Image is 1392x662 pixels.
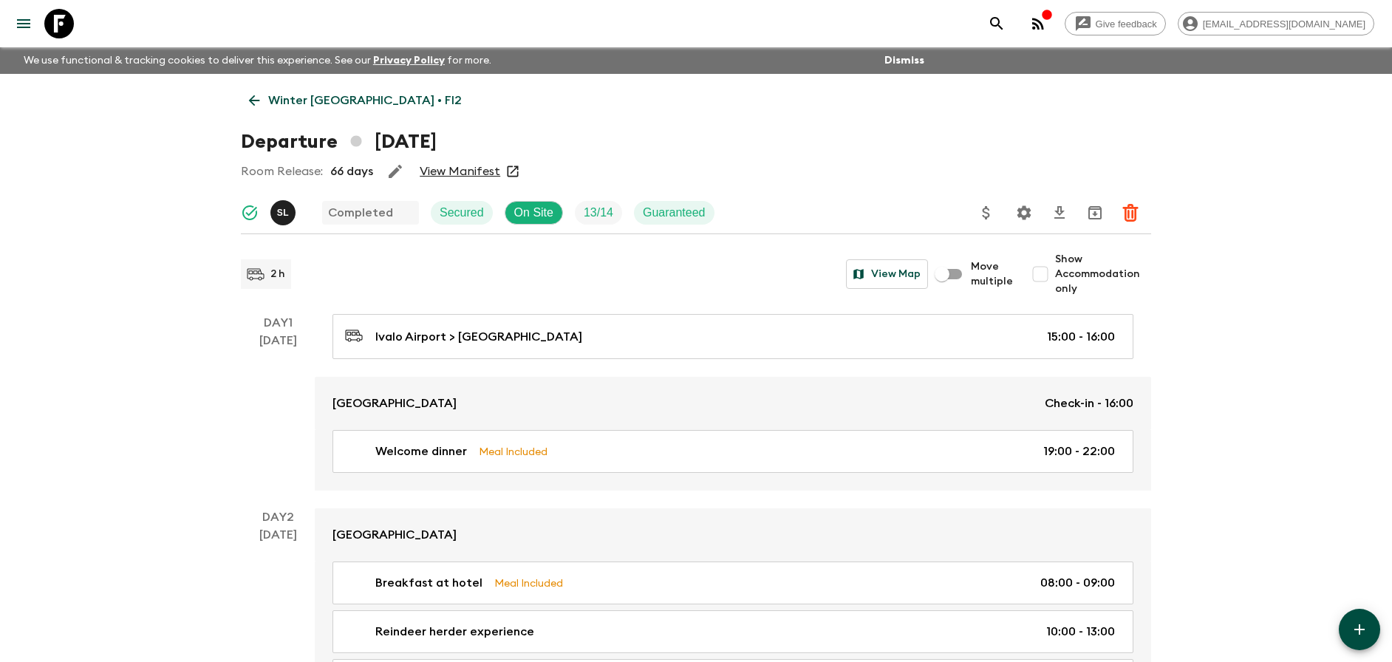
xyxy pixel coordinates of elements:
[315,508,1151,562] a: [GEOGRAPHIC_DATA]
[375,443,467,460] p: Welcome dinner
[494,575,563,591] p: Meal Included
[332,526,457,544] p: [GEOGRAPHIC_DATA]
[373,55,445,66] a: Privacy Policy
[375,574,482,592] p: Breakfast at hotel
[1045,198,1074,228] button: Download CSV
[643,204,706,222] p: Guaranteed
[584,204,613,222] p: 13 / 14
[1065,12,1166,35] a: Give feedback
[9,9,38,38] button: menu
[1045,395,1133,412] p: Check-in - 16:00
[881,50,928,71] button: Dismiss
[1178,12,1374,35] div: [EMAIL_ADDRESS][DOMAIN_NAME]
[241,163,323,180] p: Room Release:
[18,47,497,74] p: We use functional & tracking cookies to deliver this experience. See our for more.
[332,562,1133,604] a: Breakfast at hotelMeal Included08:00 - 09:00
[1116,198,1145,228] button: Delete
[514,204,553,222] p: On Site
[270,267,285,281] p: 2 h
[972,198,1001,228] button: Update Price, Early Bird Discount and Costs
[982,9,1011,38] button: search adventures
[846,259,928,289] button: View Map
[332,395,457,412] p: [GEOGRAPHIC_DATA]
[440,204,484,222] p: Secured
[259,332,297,491] div: [DATE]
[332,610,1133,653] a: Reindeer herder experience10:00 - 13:00
[1088,18,1165,30] span: Give feedback
[328,204,393,222] p: Completed
[315,377,1151,430] a: [GEOGRAPHIC_DATA]Check-in - 16:00
[241,508,315,526] p: Day 2
[1047,328,1115,346] p: 15:00 - 16:00
[1040,574,1115,592] p: 08:00 - 09:00
[431,201,493,225] div: Secured
[971,259,1014,289] span: Move multiple
[505,201,563,225] div: On Site
[332,314,1133,359] a: Ivalo Airport > [GEOGRAPHIC_DATA]15:00 - 16:00
[479,443,547,460] p: Meal Included
[1195,18,1374,30] span: [EMAIL_ADDRESS][DOMAIN_NAME]
[1043,443,1115,460] p: 19:00 - 22:00
[375,623,534,641] p: Reindeer herder experience
[332,430,1133,473] a: Welcome dinnerMeal Included19:00 - 22:00
[241,204,259,222] svg: Synced Successfully
[241,314,315,332] p: Day 1
[241,86,470,115] a: Winter [GEOGRAPHIC_DATA] • FI2
[1046,623,1115,641] p: 10:00 - 13:00
[575,201,622,225] div: Trip Fill
[1080,198,1110,228] button: Archive (Completed, Cancelled or Unsynced Departures only)
[375,328,582,346] p: Ivalo Airport > [GEOGRAPHIC_DATA]
[268,92,462,109] p: Winter [GEOGRAPHIC_DATA] • FI2
[1009,198,1039,228] button: Settings
[1055,252,1151,296] span: Show Accommodation only
[330,163,373,180] p: 66 days
[420,164,500,179] a: View Manifest
[270,205,298,216] span: Sonja Lassila
[241,127,437,157] h1: Departure [DATE]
